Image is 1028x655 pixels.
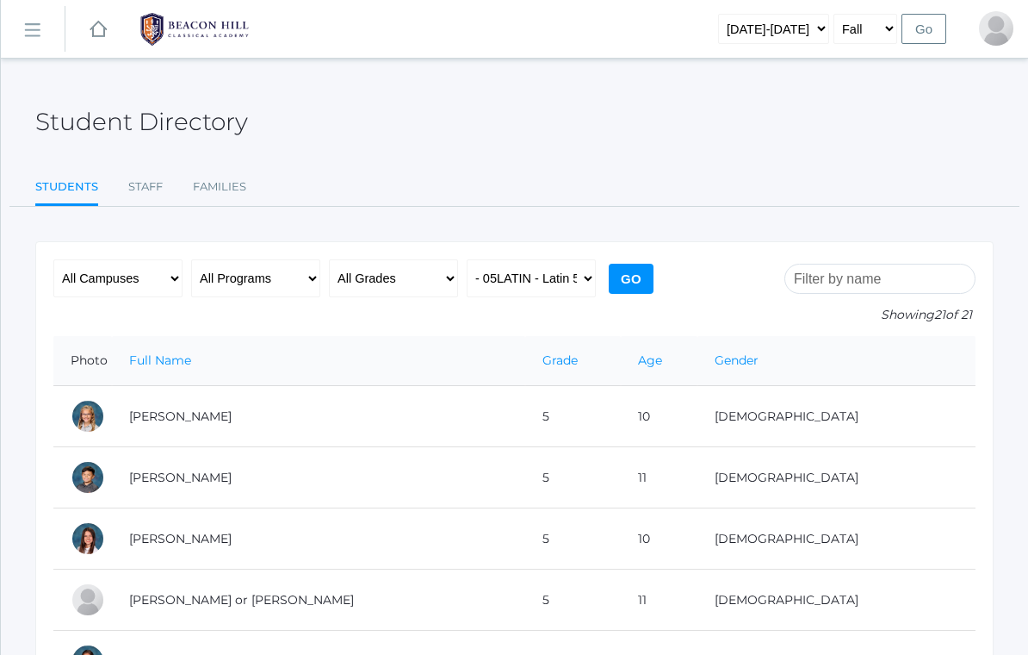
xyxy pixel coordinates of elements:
td: [PERSON_NAME] or [PERSON_NAME] [112,570,525,631]
td: 5 [525,447,621,508]
a: Families [193,170,246,204]
td: [PERSON_NAME] [112,508,525,570]
input: Go [609,264,653,294]
td: 5 [525,570,621,631]
h2: Student Directory [35,109,248,135]
td: 11 [621,570,697,631]
div: Solomon Capunitan [71,460,105,495]
td: 5 [525,508,621,570]
a: Full Name [129,352,191,368]
p: Showing of 21 [784,306,975,324]
td: [PERSON_NAME] [112,386,525,447]
input: Filter by name [784,264,975,294]
div: Grace Carpenter [71,521,105,556]
a: Grade [542,352,578,368]
a: Gender [715,352,759,368]
div: Paige Albanese [71,399,105,434]
td: 10 [621,508,697,570]
td: 5 [525,386,621,447]
td: [DEMOGRAPHIC_DATA] [697,570,975,631]
td: 10 [621,386,697,447]
input: Go [901,14,946,44]
img: BHCALogos-05-308ed15e86a5a0abce9b8dd61676a3503ac9727e845dece92d48e8588c001991.png [130,8,259,51]
a: Staff [128,170,163,204]
a: Students [35,170,98,207]
td: [DEMOGRAPHIC_DATA] [697,386,975,447]
a: Age [638,352,662,368]
div: Thomas or Tom Cope [71,583,105,617]
td: 11 [621,447,697,508]
span: 21 [934,307,945,322]
td: [PERSON_NAME] [112,447,525,508]
td: [DEMOGRAPHIC_DATA] [697,508,975,570]
div: Bridget Rizvi [979,11,1013,46]
td: [DEMOGRAPHIC_DATA] [697,447,975,508]
th: Photo [53,336,112,386]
